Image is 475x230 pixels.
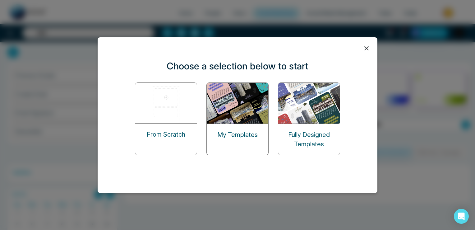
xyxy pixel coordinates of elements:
[217,130,258,139] p: My Templates
[167,59,308,73] p: Choose a selection below to start
[207,83,269,124] img: my-templates.png
[135,83,197,123] img: start-from-scratch.png
[147,130,185,139] p: From Scratch
[278,130,340,149] p: Fully Designed Templates
[278,83,340,124] img: designed-templates.png
[454,209,469,224] div: Open Intercom Messenger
